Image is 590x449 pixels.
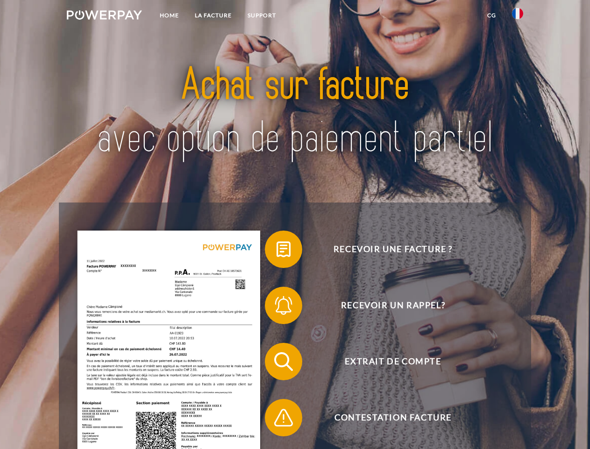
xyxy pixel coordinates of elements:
[272,294,295,317] img: qb_bell.svg
[512,8,523,19] img: fr
[152,7,187,24] a: Home
[272,406,295,429] img: qb_warning.svg
[278,287,507,324] span: Recevoir un rappel?
[187,7,240,24] a: LA FACTURE
[479,7,504,24] a: CG
[240,7,284,24] a: Support
[67,10,142,20] img: logo-powerpay-white.svg
[265,399,508,436] button: Contestation Facture
[272,350,295,373] img: qb_search.svg
[278,399,507,436] span: Contestation Facture
[272,238,295,261] img: qb_bill.svg
[89,45,501,179] img: title-powerpay_fr.svg
[278,231,507,268] span: Recevoir une facture ?
[265,231,508,268] button: Recevoir une facture ?
[265,343,508,380] button: Extrait de compte
[278,343,507,380] span: Extrait de compte
[265,287,508,324] button: Recevoir un rappel?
